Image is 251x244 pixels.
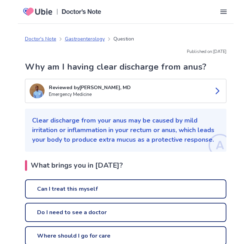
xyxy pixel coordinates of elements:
[25,160,226,171] h2: What brings you in [DATE]?
[49,91,208,98] p: Emergency Medicine
[32,116,219,145] p: Clear discharge from your anus may be caused by mild irritation or inflammation in your rectum or...
[25,35,56,43] a: Doctor's Note
[49,84,208,91] p: Reviewed by [PERSON_NAME], MD
[25,60,226,73] h1: Why am I having clear discharge from anus?
[113,35,134,43] p: Question
[25,48,226,55] p: Published on: [DATE]
[25,79,226,103] a: Tomas DiazReviewed by[PERSON_NAME], MDEmergency Medicine
[25,35,134,43] nav: breadcrumb
[25,179,226,199] a: Can I treat this myself
[62,9,101,14] img: Doctors Note Logo
[30,83,45,98] img: Tomas Diaz
[25,203,226,222] a: Do I need to see a doctor
[65,35,105,43] a: Gastroenterology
